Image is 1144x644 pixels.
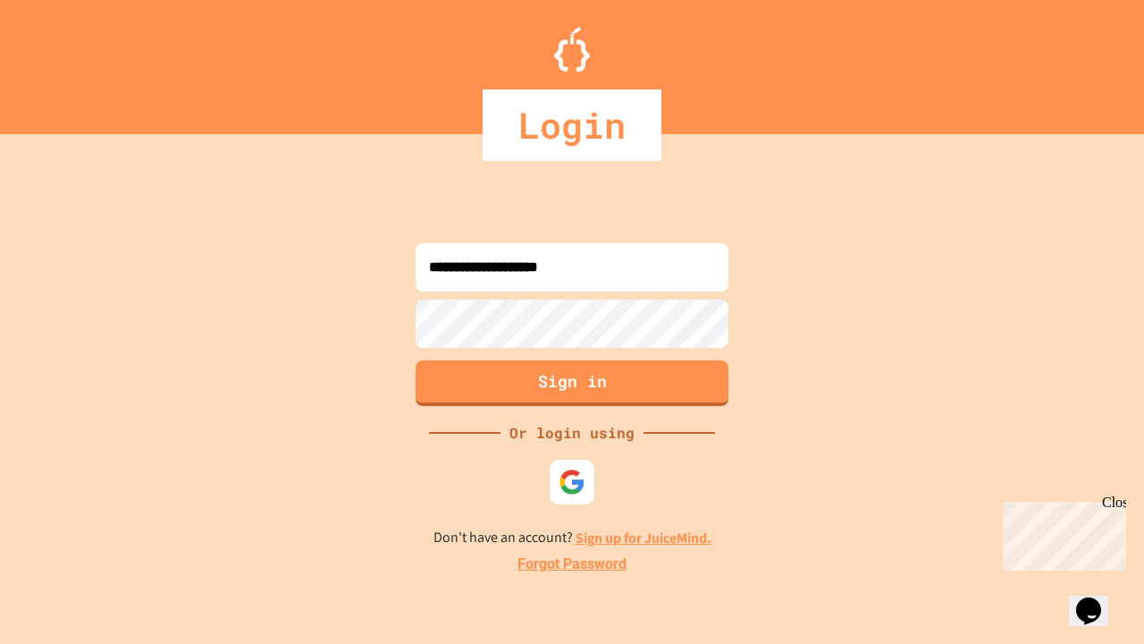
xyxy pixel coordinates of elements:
img: Logo.svg [554,27,590,72]
div: Chat with us now!Close [7,7,123,114]
button: Sign in [416,360,728,406]
iframe: chat widget [996,495,1126,571]
a: Sign up for JuiceMind. [576,529,711,547]
p: Don't have an account? [433,527,711,549]
div: Or login using [500,422,643,444]
img: google-icon.svg [559,469,585,496]
iframe: chat widget [1069,572,1126,626]
div: Login [483,89,661,161]
a: Forgot Password [517,554,627,575]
